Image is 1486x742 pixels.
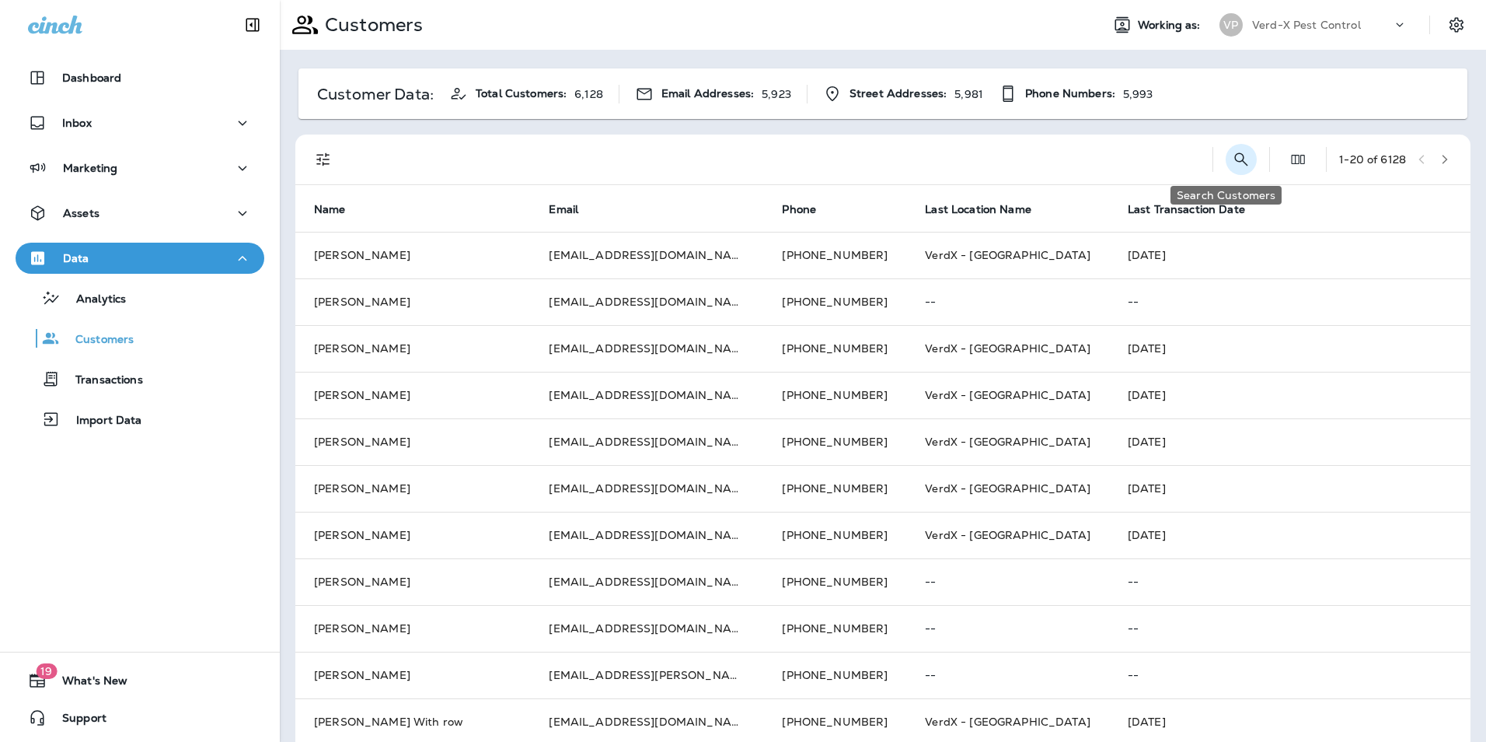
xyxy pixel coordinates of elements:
td: [PERSON_NAME] [295,278,530,325]
span: Total Customers: [476,87,567,100]
td: [PHONE_NUMBER] [763,512,906,558]
button: Assets [16,198,264,229]
span: Support [47,712,106,730]
td: [PHONE_NUMBER] [763,372,906,418]
span: Last Transaction Date [1128,202,1265,216]
p: Customers [60,333,134,348]
span: VerdX - [GEOGRAPHIC_DATA] [925,248,1090,262]
button: Import Data [16,403,264,436]
td: [PERSON_NAME] [295,652,530,698]
p: Marketing [63,162,117,174]
button: Edit Fields [1282,144,1313,175]
td: [PERSON_NAME] [295,512,530,558]
td: [DATE] [1109,325,1470,372]
td: [EMAIL_ADDRESS][DOMAIN_NAME] [530,512,763,558]
td: [DATE] [1109,372,1470,418]
span: VerdX - [GEOGRAPHIC_DATA] [925,481,1090,495]
td: [EMAIL_ADDRESS][DOMAIN_NAME] [530,558,763,605]
button: Analytics [16,282,264,314]
td: [PHONE_NUMBER] [763,558,906,605]
span: Last Location Name [925,202,1052,216]
button: Filters [308,144,339,175]
td: [EMAIL_ADDRESS][DOMAIN_NAME] [530,605,763,652]
p: -- [925,669,1090,681]
td: [PERSON_NAME] [295,605,530,652]
span: Phone [782,203,816,216]
p: -- [925,576,1090,588]
td: [DATE] [1109,232,1470,278]
td: [DATE] [1109,418,1470,465]
p: -- [925,296,1090,308]
p: 5,923 [762,88,791,100]
td: [PERSON_NAME] [295,558,530,605]
td: [DATE] [1109,465,1470,512]
p: -- [1128,296,1452,308]
span: Name [314,202,366,216]
p: Customer Data: [317,88,434,100]
td: [PERSON_NAME] [295,418,530,465]
span: Name [314,203,346,216]
td: [EMAIL_ADDRESS][DOMAIN_NAME] [530,232,763,278]
p: -- [925,622,1090,635]
td: [PHONE_NUMBER] [763,325,906,372]
button: Customers [16,322,264,355]
button: Search Customers [1226,144,1257,175]
p: 6,128 [574,88,603,100]
button: Inbox [16,107,264,138]
div: 1 - 20 of 6128 [1339,153,1406,166]
span: Email [549,202,598,216]
span: VerdX - [GEOGRAPHIC_DATA] [925,715,1090,729]
td: [PERSON_NAME] [295,372,530,418]
p: Data [63,252,89,264]
div: Search Customers [1170,186,1282,205]
span: Phone Numbers: [1025,87,1115,100]
span: VerdX - [GEOGRAPHIC_DATA] [925,435,1090,449]
div: VP [1219,13,1243,37]
td: [PERSON_NAME] [295,325,530,372]
p: Verd-X Pest Control [1252,19,1361,31]
button: Dashboard [16,62,264,93]
button: Collapse Sidebar [231,9,274,40]
span: VerdX - [GEOGRAPHIC_DATA] [925,388,1090,402]
span: Street Addresses: [849,87,947,100]
p: 5,993 [1123,88,1153,100]
p: Import Data [61,414,142,429]
p: Customers [319,13,423,37]
button: Settings [1442,11,1470,39]
span: VerdX - [GEOGRAPHIC_DATA] [925,528,1090,542]
p: -- [1128,669,1452,681]
td: [EMAIL_ADDRESS][DOMAIN_NAME] [530,325,763,372]
td: [EMAIL_ADDRESS][DOMAIN_NAME] [530,465,763,512]
td: [EMAIL_ADDRESS][DOMAIN_NAME] [530,418,763,465]
p: Transactions [60,373,143,388]
p: -- [1128,576,1452,588]
button: Data [16,243,264,274]
td: [PHONE_NUMBER] [763,232,906,278]
span: 19 [36,663,57,679]
p: Analytics [61,292,126,307]
button: Transactions [16,362,264,395]
span: Email Addresses: [661,87,754,100]
span: What's New [47,674,127,693]
td: [DATE] [1109,512,1470,558]
td: [PHONE_NUMBER] [763,418,906,465]
p: -- [1128,622,1452,635]
p: Inbox [62,117,92,129]
p: Assets [63,207,99,219]
button: Support [16,702,264,733]
span: Email [549,203,578,216]
span: Working as: [1138,19,1204,32]
span: Last Transaction Date [1128,203,1245,216]
td: [PHONE_NUMBER] [763,465,906,512]
td: [EMAIL_ADDRESS][DOMAIN_NAME] [530,372,763,418]
span: Last Location Name [925,203,1031,216]
span: Phone [782,202,836,216]
p: Dashboard [62,72,121,84]
span: VerdX - [GEOGRAPHIC_DATA] [925,341,1090,355]
button: Marketing [16,152,264,184]
td: [PHONE_NUMBER] [763,605,906,652]
p: 5,981 [954,88,983,100]
td: [EMAIL_ADDRESS][PERSON_NAME][DOMAIN_NAME] [530,652,763,698]
td: [PERSON_NAME] [295,465,530,512]
td: [EMAIL_ADDRESS][DOMAIN_NAME] [530,278,763,325]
